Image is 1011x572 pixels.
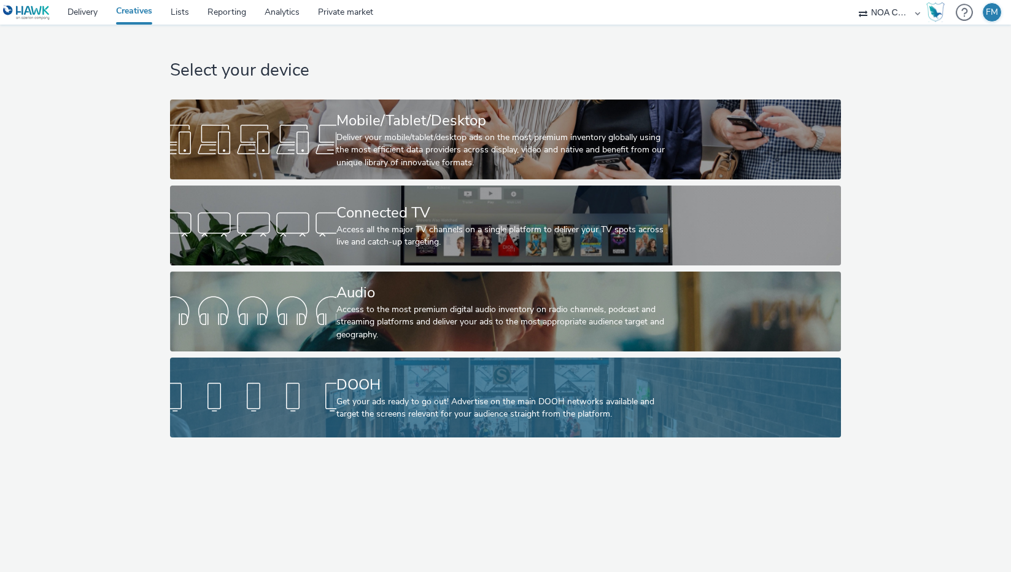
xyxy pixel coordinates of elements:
div: Get your ads ready to go out! Advertise on the main DOOH networks available and target the screen... [336,396,670,421]
div: Deliver your mobile/tablet/desktop ads on the most premium inventory globally using the most effi... [336,131,670,169]
div: Audio [336,282,670,304]
div: Connected TV [336,202,670,224]
div: Mobile/Tablet/Desktop [336,110,670,131]
a: AudioAccess to the most premium digital audio inventory on radio channels, podcast and streaming ... [170,272,841,351]
a: Connected TVAccess all the major TV channels on a single platform to deliver your TV spots across... [170,186,841,265]
img: Hawk Academy [926,2,945,22]
div: FM [986,3,998,22]
h1: Select your device [170,59,841,82]
div: Access all the major TV channels on a single platform to deliver your TV spots across live and ca... [336,224,670,249]
div: Access to the most premium digital audio inventory on radio channels, podcast and streaming platf... [336,304,670,341]
a: DOOHGet your ads ready to go out! Advertise on the main DOOH networks available and target the sc... [170,358,841,437]
div: DOOH [336,374,670,396]
a: Mobile/Tablet/DesktopDeliver your mobile/tablet/desktop ads on the most premium inventory globall... [170,100,841,179]
img: undefined Logo [3,5,50,20]
a: Hawk Academy [926,2,950,22]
